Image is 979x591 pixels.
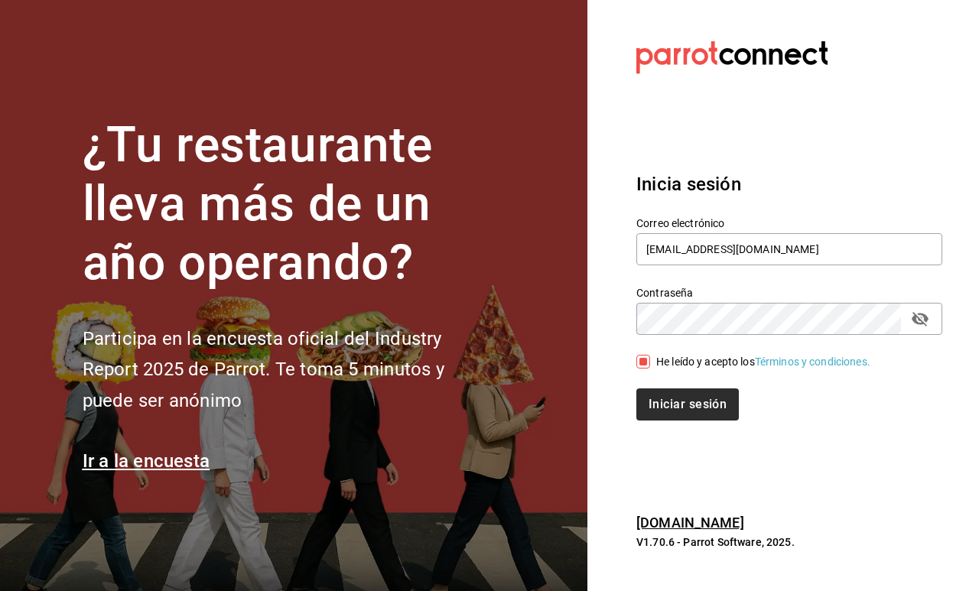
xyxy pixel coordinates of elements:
input: Ingresa tu correo electrónico [636,233,942,265]
h1: ¿Tu restaurante lleva más de un año operando? [83,116,496,292]
label: Contraseña [636,287,942,298]
p: V1.70.6 - Parrot Software, 2025. [636,534,942,550]
a: Ir a la encuesta [83,450,210,472]
a: [DOMAIN_NAME] [636,515,744,531]
h3: Inicia sesión [636,170,942,198]
button: Iniciar sesión [636,388,739,421]
button: passwordField [907,306,933,332]
a: Términos y condiciones. [755,356,870,368]
h2: Participa en la encuesta oficial del Industry Report 2025 de Parrot. Te toma 5 minutos y puede se... [83,323,496,417]
div: He leído y acepto los [656,354,870,370]
label: Correo electrónico [636,218,942,229]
